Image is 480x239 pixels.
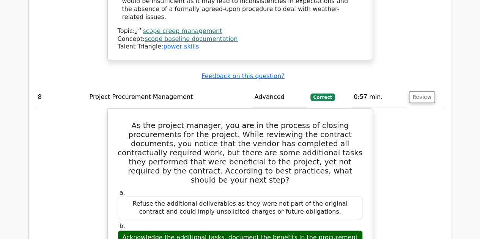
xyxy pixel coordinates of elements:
[35,86,87,108] td: 8
[351,86,406,108] td: 0:57 min.
[118,197,363,219] div: Refuse the additional deliverables as they were not part of the original contract and could imply...
[117,121,364,184] h5: As the project manager, you are in the process of closing procurements for the project. While rev...
[145,35,238,42] a: scope baseline documentation
[87,86,252,108] td: Project Procurement Management
[143,27,222,34] a: scope creep management
[118,27,363,35] div: Topic:
[118,35,363,43] div: Concept:
[118,27,363,51] div: Talent Triangle:
[163,43,199,50] a: power skills
[409,91,435,103] button: Review
[201,72,284,80] a: Feedback on this question?
[120,189,125,196] span: a.
[120,222,125,230] span: b.
[252,86,307,108] td: Advanced
[310,94,335,101] span: Correct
